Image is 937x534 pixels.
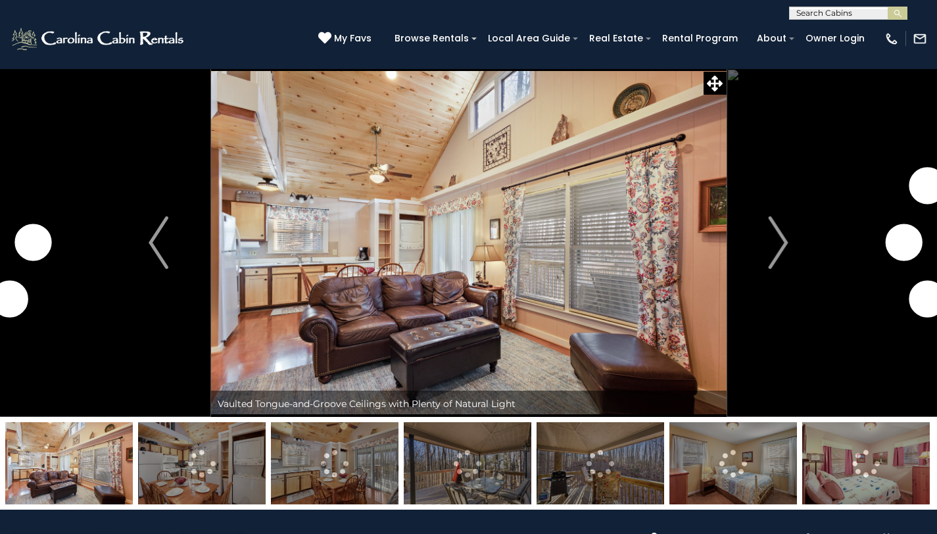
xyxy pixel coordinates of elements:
span: My Favs [334,32,372,45]
img: White-1-2.png [10,26,187,52]
a: Browse Rentals [388,28,475,49]
button: Next [726,68,830,417]
img: 163534609 [271,422,398,504]
img: 163534606 [669,422,797,504]
img: arrow [769,216,788,269]
img: phone-regular-white.png [884,32,899,46]
a: Real Estate [583,28,650,49]
img: 163534612 [5,422,133,504]
a: Owner Login [799,28,871,49]
div: Vaulted Tongue-and-Groove Ceilings with Plenty of Natural Light [211,391,727,417]
img: 163534621 [802,422,930,504]
a: Rental Program [656,28,744,49]
a: My Favs [318,32,375,46]
a: Local Area Guide [481,28,577,49]
img: 163534618 [537,422,664,504]
a: About [750,28,793,49]
img: arrow [149,216,168,269]
img: 163534610 [138,422,266,504]
img: 163534619 [404,422,531,504]
img: mail-regular-white.png [913,32,927,46]
button: Previous [107,68,211,417]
